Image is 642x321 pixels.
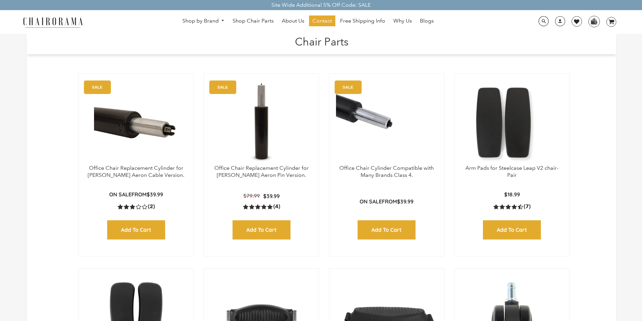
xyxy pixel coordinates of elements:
strong: On Sale [109,191,131,198]
text: SALE [343,85,353,89]
img: Arm Pads for Steelcase Leap V2 chair- Pair - chairorama [461,81,546,165]
a: Shop by Brand [179,16,228,26]
span: Contact [312,18,332,25]
img: chairorama [19,16,87,28]
a: 4.4 rating (7 votes) [493,203,530,210]
input: Add to Cart [483,220,541,239]
span: Why Us [393,18,412,25]
a: Free Shipping Info [337,15,389,26]
nav: DesktopNavigation [115,15,501,28]
img: Office Chair Cylinder Compatible with Many Brands Class 4. - chairorama [336,81,437,165]
a: Office Chair Replacement Cylinder for [PERSON_NAME] Aeron Pin Version. [214,165,309,178]
span: (4) [273,203,280,210]
span: (2) [148,203,155,210]
span: Shop Chair Parts [233,18,274,25]
a: 3.0 rating (2 votes) [118,203,155,210]
text: SALE [92,85,102,89]
a: Office Chair Replacement Cylinder for Herman Miller Aeron Cable Version. - chairorama Office Chai... [85,81,187,165]
span: $18.99 [504,191,520,198]
a: 5.0 rating (4 votes) [243,203,280,210]
p: from [360,198,414,205]
span: $39.99 [263,193,280,199]
span: $39.99 [397,198,414,205]
a: Arm Pads for Steelcase Leap V2 chair- Pair [465,165,558,178]
a: Arm Pads for Steelcase Leap V2 chair- Pair - chairorama Arm Pads for Steelcase Leap V2 chair- Pai... [461,81,563,165]
a: Office Chair Replacement Cylinder for [PERSON_NAME] Aeron Cable Version. [88,165,184,178]
img: WhatsApp_Image_2024-07-12_at_16.23.01.webp [589,16,599,26]
a: Shop Chair Parts [229,15,277,26]
span: $79.99 [243,193,260,199]
h1: Chair Parts [33,34,610,48]
strong: On Sale [360,198,382,205]
span: $39.99 [147,191,163,198]
a: Office Chair Cylinder Compatible with Many Brands Class 4. [339,165,434,178]
img: Office Chair Replacement Cylinder for Herman Miller Aeron Pin Version. - chairorama [211,81,312,165]
a: Contact [309,15,335,26]
span: (7) [524,203,530,210]
a: Why Us [390,15,415,26]
text: SALE [217,85,228,89]
span: Blogs [420,18,434,25]
p: from [109,191,163,198]
a: About Us [278,15,308,26]
a: Office Chair Cylinder Compatible with Many Brands Class 4. - chairorama Office Chair Cylinder Com... [336,81,437,165]
a: Blogs [417,15,437,26]
span: About Us [282,18,304,25]
img: Office Chair Replacement Cylinder for Herman Miller Aeron Cable Version. - chairorama [85,81,187,165]
input: Add to Cart [358,220,416,239]
input: Add to Cart [107,220,165,239]
span: Free Shipping Info [340,18,385,25]
input: Add to Cart [233,220,291,239]
a: Office Chair Replacement Cylinder for Herman Miller Aeron Pin Version. - chairorama Office Chair ... [211,81,312,165]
